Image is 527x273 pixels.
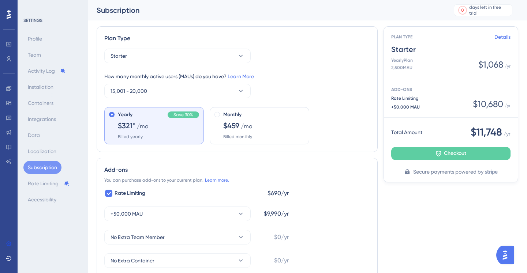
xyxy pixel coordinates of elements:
iframe: UserGuiding AI Assistant Launcher [496,244,518,266]
button: Installation [23,80,58,94]
span: 2,500 MAU [391,65,413,71]
span: $ 10,680 [473,98,503,110]
button: Starter [104,49,251,63]
span: No Extra Team Member [111,233,165,242]
span: Save 30% [173,112,193,118]
span: $9,990/yr [264,209,289,218]
button: Rate Limiting [23,177,74,190]
a: Learn more. [205,177,229,183]
div: 0 [461,7,464,13]
button: Subscription [23,161,61,174]
div: Plan Type [104,34,370,43]
span: Checkout [444,149,466,158]
button: Accessibility [23,193,61,206]
span: Starter [391,44,511,54]
span: Rate Limiting [391,95,473,101]
span: $11,748 [471,125,502,140]
span: / yr [504,129,511,138]
button: +50,000 MAU [104,206,251,221]
button: Team [23,48,45,61]
button: 15,001 - 20,000 [104,84,251,98]
span: $1,068 [478,59,503,71]
span: $0/yr [274,233,289,242]
button: Data [23,129,44,142]
span: PLAN TYPE [391,34,494,40]
button: Profile [23,32,46,45]
span: $321* [118,121,135,131]
span: Total Amount [391,128,422,137]
a: Learn More [228,73,254,79]
span: Starter [111,52,127,60]
button: No Extra Team Member [104,230,251,244]
a: Details [494,33,511,41]
span: Yearly [118,110,132,119]
span: /mo [137,122,149,131]
span: Yearly Plan [391,57,413,63]
button: Containers [23,96,58,110]
span: +50,000 MAU [391,104,473,110]
span: 15,001 - 20,000 [111,87,147,95]
button: Localization [23,145,61,158]
span: $459 [223,121,239,131]
div: Subscription [97,5,436,15]
span: You can purchase add-ons to your current plan. [104,177,203,183]
span: $690/yr [268,189,289,198]
button: Activity Log [23,64,70,77]
span: Rate Limiting [115,189,145,198]
div: days left in free trial [469,4,510,16]
span: ADD-ONS [391,87,412,92]
span: Billed monthly [223,134,252,140]
button: Integrations [23,113,60,126]
button: No Extra Container [104,253,251,268]
span: Monthly [223,110,242,119]
span: +50,000 MAU [111,209,143,218]
div: SETTINGS [23,18,83,23]
span: / yr [505,103,511,109]
span: / yr [505,63,511,69]
span: No Extra Container [111,256,154,265]
div: Add-ons [104,166,370,174]
span: /mo [241,122,253,131]
span: Billed yearly [118,134,143,140]
span: $0/yr [274,256,289,265]
span: Secure payments powered by [413,167,483,176]
button: Checkout [391,147,511,160]
div: How many monthly active users (MAUs) do you have? [104,72,370,81]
